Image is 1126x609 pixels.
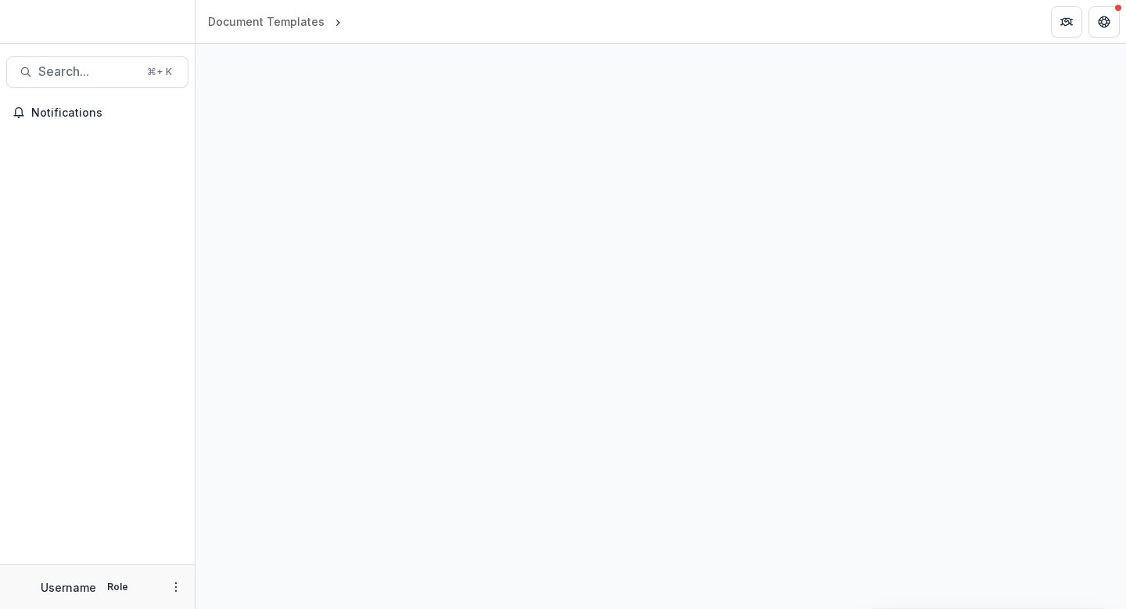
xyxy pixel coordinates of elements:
button: Notifications [6,100,188,125]
nav: breadcrumb [202,10,411,33]
button: Partners [1051,6,1082,38]
button: Get Help [1088,6,1120,38]
div: ⌘ + K [144,63,175,81]
button: Search... [6,56,188,88]
span: Notifications [31,106,182,120]
p: Username [41,579,96,596]
button: More [167,578,185,596]
div: Document Templates [208,13,325,30]
p: Role [102,580,133,594]
a: Document Templates [202,10,331,33]
span: Search... [38,64,138,79]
